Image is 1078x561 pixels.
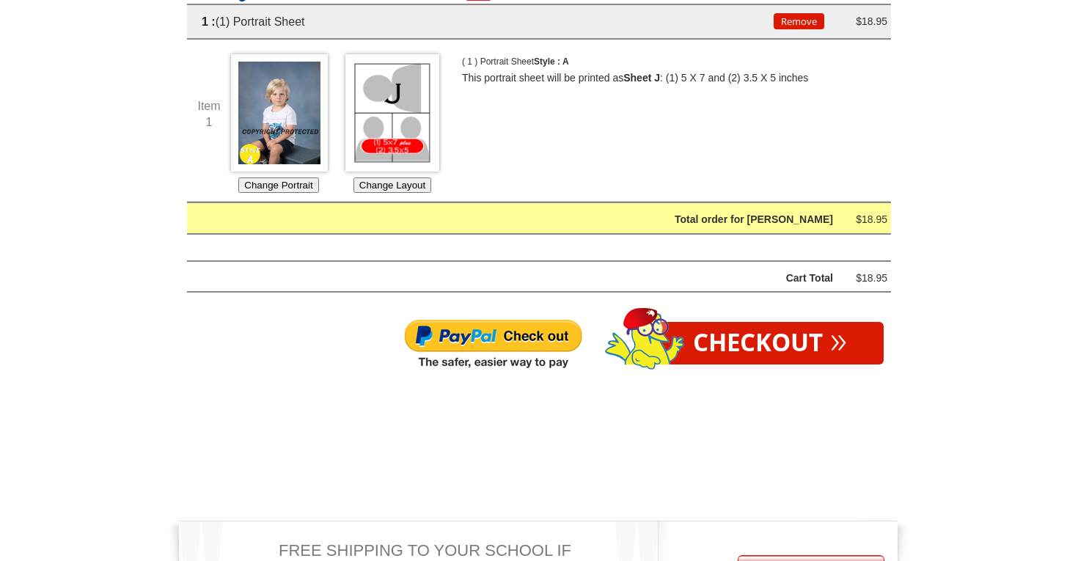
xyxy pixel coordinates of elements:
button: Change Portrait [238,177,318,193]
a: Checkout» [656,322,884,364]
div: Cart Total [224,269,833,287]
div: $18.95 [843,12,887,31]
div: Total order for [PERSON_NAME] [224,210,833,229]
div: (1) Portrait Sheet [187,12,774,31]
img: Choose Layout [345,54,439,172]
div: Choose which Image you'd like to use for this Portrait Sheet [231,54,326,194]
div: Remove [774,12,818,31]
button: Remove [774,13,824,29]
div: $18.95 [843,210,887,229]
img: Choose Image *1962_0049a*1962 [231,54,328,172]
span: Style : A [534,56,569,67]
p: ( 1 ) Portrait Sheet [462,54,609,70]
b: Sheet J [623,72,660,84]
div: Item 1 [187,98,231,130]
img: Paypal [403,318,583,371]
span: » [830,331,847,347]
div: Choose which Layout you would like for this Portrait Sheet [345,54,440,194]
div: $18.95 [843,269,887,287]
p: This portrait sheet will be printed as : (1) 5 X 7 and (2) 3.5 X 5 inches [462,70,865,87]
span: 1 : [202,15,216,28]
button: Change Layout [353,177,431,193]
